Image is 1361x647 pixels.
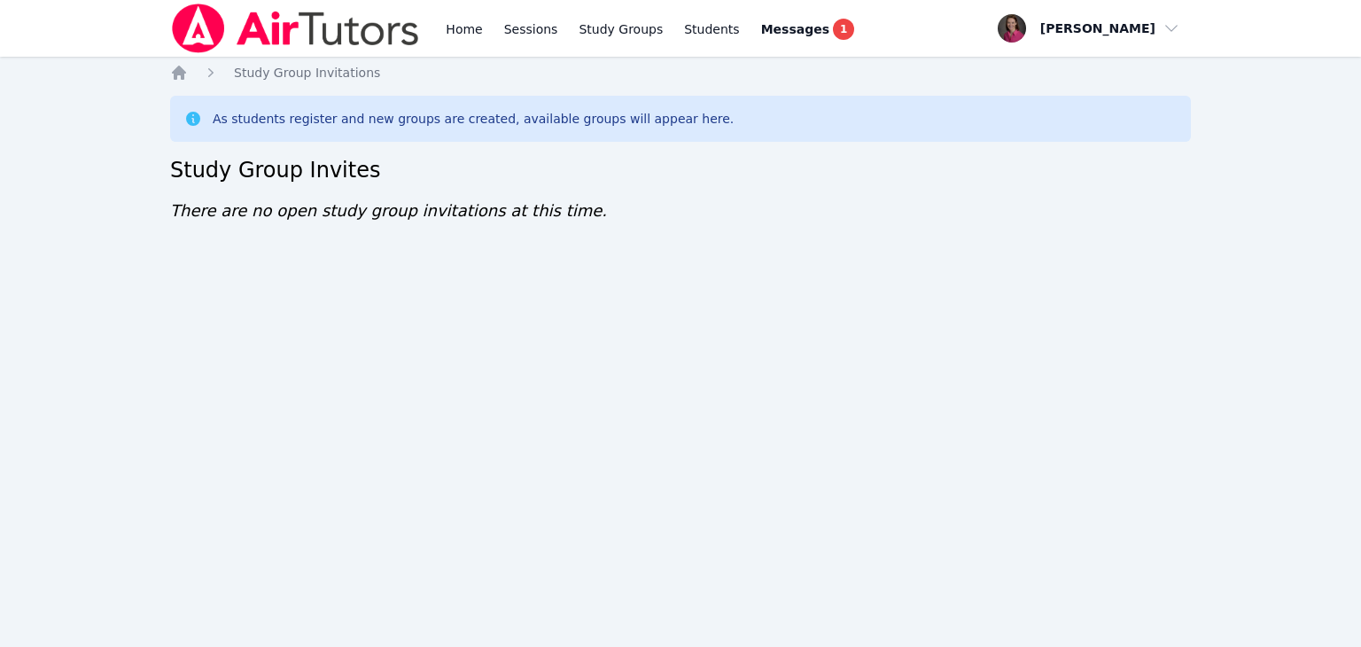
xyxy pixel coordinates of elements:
[170,156,1191,184] h2: Study Group Invites
[833,19,854,40] span: 1
[170,4,421,53] img: Air Tutors
[234,64,380,82] a: Study Group Invitations
[761,20,829,38] span: Messages
[170,201,607,220] span: There are no open study group invitations at this time.
[234,66,380,80] span: Study Group Invitations
[170,64,1191,82] nav: Breadcrumb
[213,110,734,128] div: As students register and new groups are created, available groups will appear here.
